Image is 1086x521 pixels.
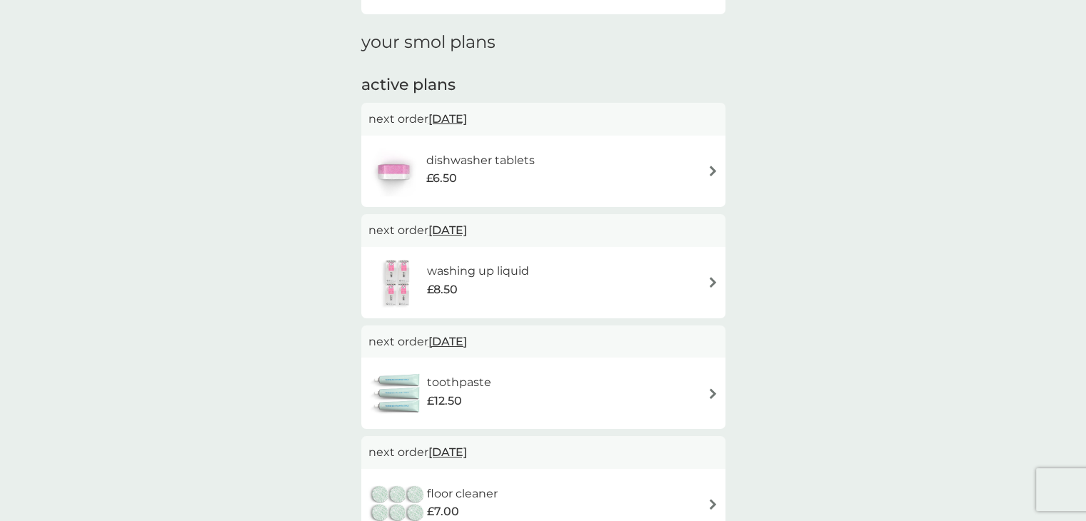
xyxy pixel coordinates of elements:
[368,146,418,196] img: dishwasher tablets
[361,74,725,96] h2: active plans
[368,443,718,462] p: next order
[427,262,529,280] h6: washing up liquid
[426,169,457,188] span: £6.50
[428,105,467,133] span: [DATE]
[708,166,718,176] img: arrow right
[427,502,459,521] span: £7.00
[708,277,718,288] img: arrow right
[427,485,498,503] h6: floor cleaner
[708,499,718,510] img: arrow right
[361,32,725,53] h1: your smol plans
[427,373,491,392] h6: toothpaste
[427,280,458,299] span: £8.50
[428,216,467,244] span: [DATE]
[428,328,467,355] span: [DATE]
[708,388,718,399] img: arrow right
[368,221,718,240] p: next order
[426,151,535,170] h6: dishwasher tablets
[368,110,718,128] p: next order
[368,258,427,308] img: washing up liquid
[368,333,718,351] p: next order
[428,438,467,466] span: [DATE]
[368,368,427,418] img: toothpaste
[427,392,462,410] span: £12.50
